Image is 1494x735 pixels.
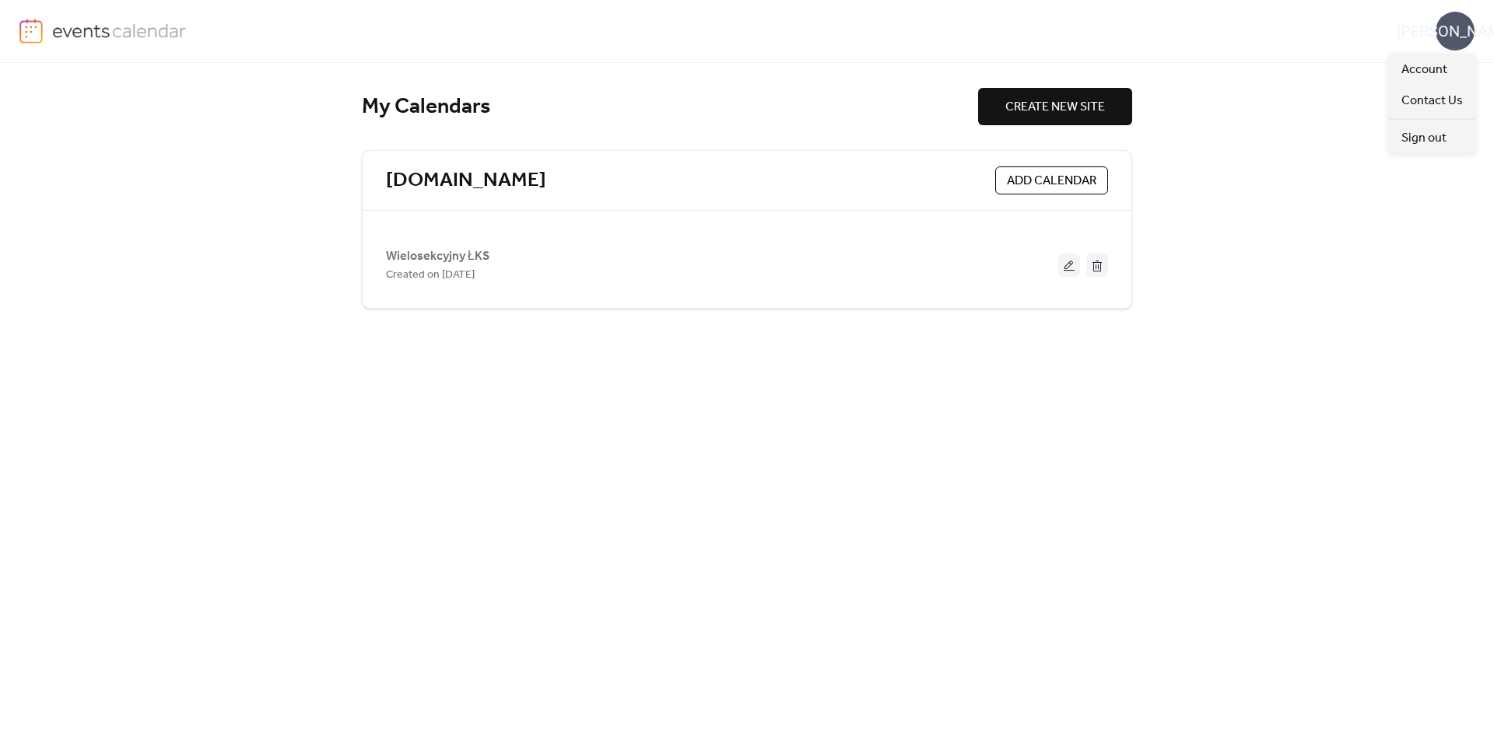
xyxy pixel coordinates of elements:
a: Wielosekcyjny ŁKS [386,252,489,261]
a: Contact Us [1389,85,1475,116]
span: Wielosekcyjny ŁKS [386,247,489,266]
img: logo [19,19,43,44]
span: Created on [DATE] [386,266,475,285]
a: [DOMAIN_NAME] [386,168,546,194]
a: Account [1389,54,1475,85]
div: [PERSON_NAME] [1436,12,1475,51]
span: Account [1401,61,1447,79]
div: My Calendars [362,93,978,121]
span: CREATE NEW SITE [1005,98,1105,117]
span: Sign out [1401,129,1447,148]
button: CREATE NEW SITE [978,88,1132,125]
img: logo-type [52,19,187,42]
span: Contact Us [1401,92,1463,110]
span: ADD CALENDAR [1007,172,1096,191]
button: ADD CALENDAR [995,166,1108,194]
